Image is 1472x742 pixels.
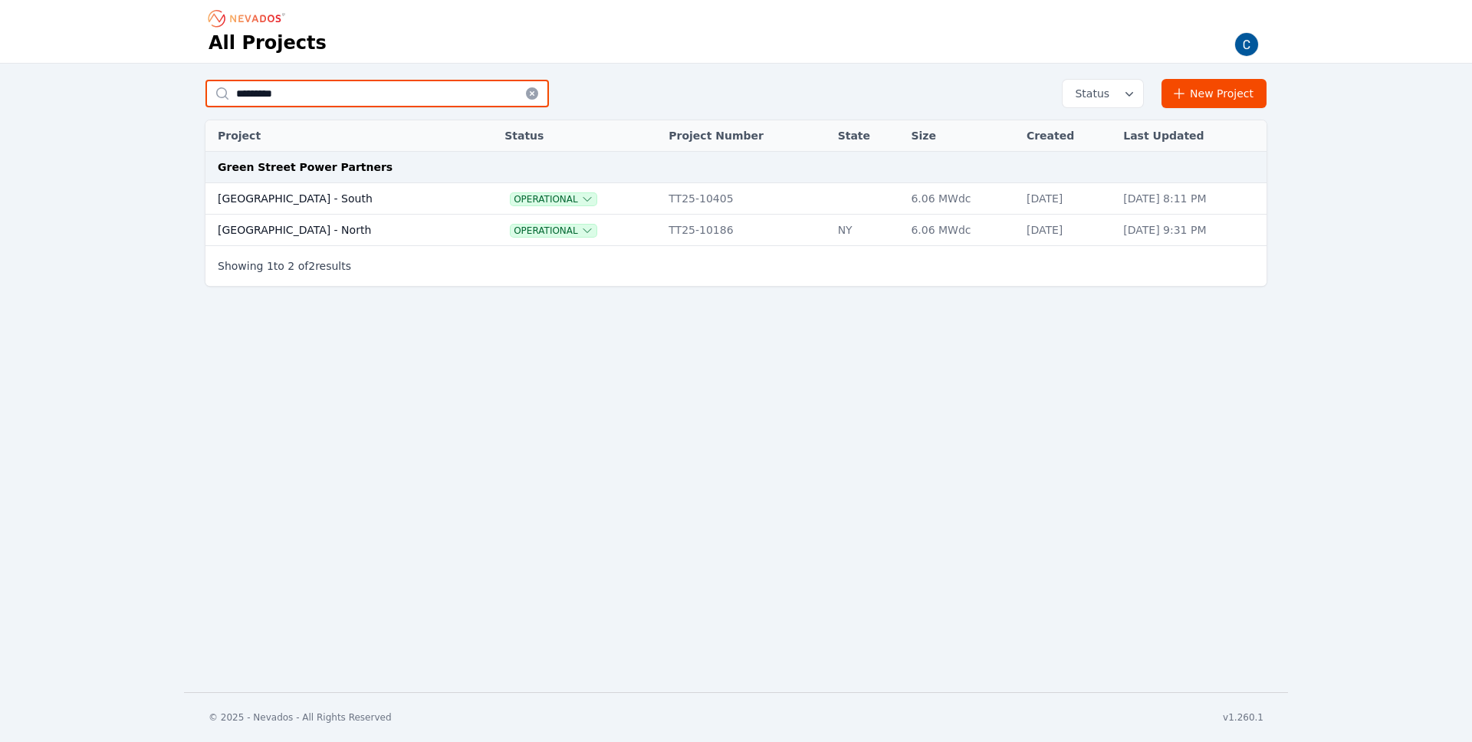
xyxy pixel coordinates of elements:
[205,152,1267,183] td: Green Street Power Partners
[209,31,327,55] h1: All Projects
[287,260,294,272] span: 2
[1115,215,1267,246] td: [DATE] 9:31 PM
[511,225,596,237] button: Operational
[903,183,1019,215] td: 6.06 MWdc
[661,183,830,215] td: TT25-10405
[1115,183,1267,215] td: [DATE] 8:11 PM
[661,120,830,152] th: Project Number
[1019,183,1115,215] td: [DATE]
[830,120,904,152] th: State
[1019,120,1115,152] th: Created
[205,215,1267,246] tr: [GEOGRAPHIC_DATA] - NorthOperationalTT25-10186NY6.06 MWdc[DATE][DATE] 9:31 PM
[205,215,473,246] td: [GEOGRAPHIC_DATA] - North
[209,6,290,31] nav: Breadcrumb
[903,215,1019,246] td: 6.06 MWdc
[308,260,315,272] span: 2
[1063,80,1143,107] button: Status
[1234,32,1259,57] img: Carmen Brooks
[1069,86,1109,101] span: Status
[511,193,596,205] button: Operational
[830,215,904,246] td: NY
[497,120,661,152] th: Status
[1115,120,1267,152] th: Last Updated
[267,260,274,272] span: 1
[903,120,1019,152] th: Size
[205,183,1267,215] tr: [GEOGRAPHIC_DATA] - SouthOperationalTT25-104056.06 MWdc[DATE][DATE] 8:11 PM
[209,711,392,724] div: © 2025 - Nevados - All Rights Reserved
[1161,79,1267,108] a: New Project
[1019,215,1115,246] td: [DATE]
[661,215,830,246] td: TT25-10186
[1223,711,1263,724] div: v1.260.1
[205,183,473,215] td: [GEOGRAPHIC_DATA] - South
[205,120,473,152] th: Project
[218,258,351,274] p: Showing to of results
